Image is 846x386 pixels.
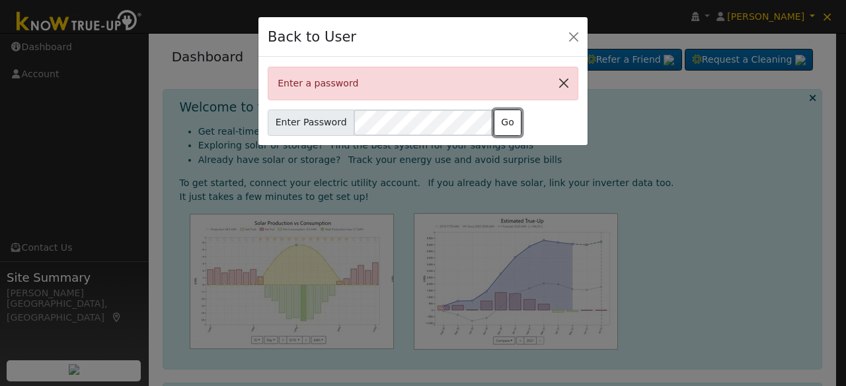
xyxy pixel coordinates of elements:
[268,26,356,48] h4: Back to User
[268,67,578,100] div: Enter a password
[550,67,578,100] button: Close
[268,110,354,136] span: Enter Password
[564,27,583,46] button: Close
[494,110,522,136] button: Go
